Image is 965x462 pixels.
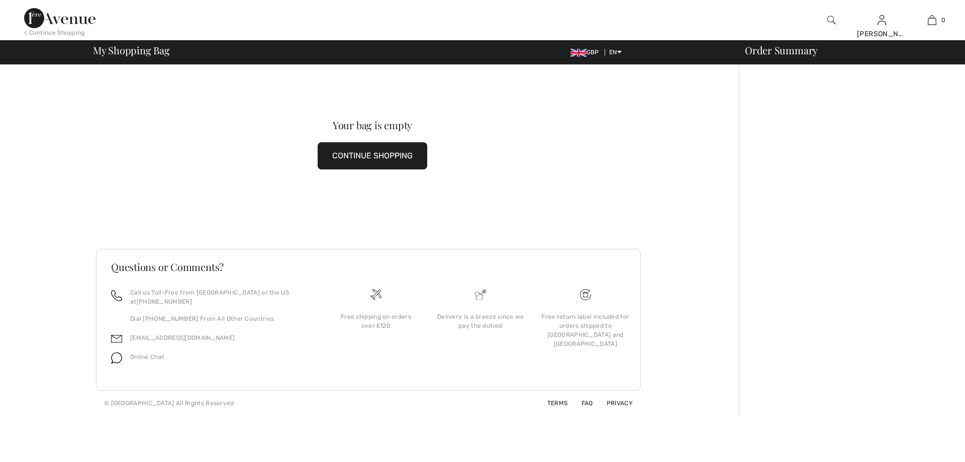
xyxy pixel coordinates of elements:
div: Delivery is a breeze since we pay the duties! [436,312,525,330]
button: CONTINUE SHOPPING [318,142,427,169]
img: email [111,333,122,344]
img: My Bag [928,14,936,26]
div: © [GEOGRAPHIC_DATA] All Rights Reserved [104,399,234,408]
div: Your bag is empty [124,120,621,130]
img: search the website [827,14,836,26]
img: Delivery is a breeze since we pay the duties! [475,289,486,300]
a: 0 [907,14,956,26]
img: call [111,290,122,301]
p: Call us Toll-Free from [GEOGRAPHIC_DATA] or the US at [130,288,312,306]
div: Order Summary [733,45,959,55]
span: 0 [941,16,945,25]
a: [EMAIL_ADDRESS][DOMAIN_NAME] [130,334,235,341]
a: Terms [535,400,568,407]
a: Privacy [595,400,633,407]
div: Free return label included for orders shipped to [GEOGRAPHIC_DATA] and [GEOGRAPHIC_DATA] [541,312,630,348]
div: Free shipping on orders over ₤120 [332,312,420,330]
img: Free shipping on orders over &#8356;120 [580,289,591,300]
span: Online Chat [130,353,164,360]
a: Sign In [878,15,886,25]
img: 1ère Avenue [24,8,95,28]
p: Dial [PHONE_NUMBER] From All Other Countries [130,314,312,323]
span: GBP [570,49,603,56]
span: EN [609,49,622,56]
span: My Shopping Bag [93,45,170,55]
img: UK Pound [570,49,587,57]
div: [PERSON_NAME] [857,29,906,39]
img: chat [111,352,122,363]
div: < Continue Shopping [24,28,85,37]
a: [PHONE_NUMBER] [137,298,192,305]
img: My Info [878,14,886,26]
img: Free shipping on orders over &#8356;120 [370,289,381,300]
a: FAQ [569,400,593,407]
h3: Questions or Comments? [111,262,626,272]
